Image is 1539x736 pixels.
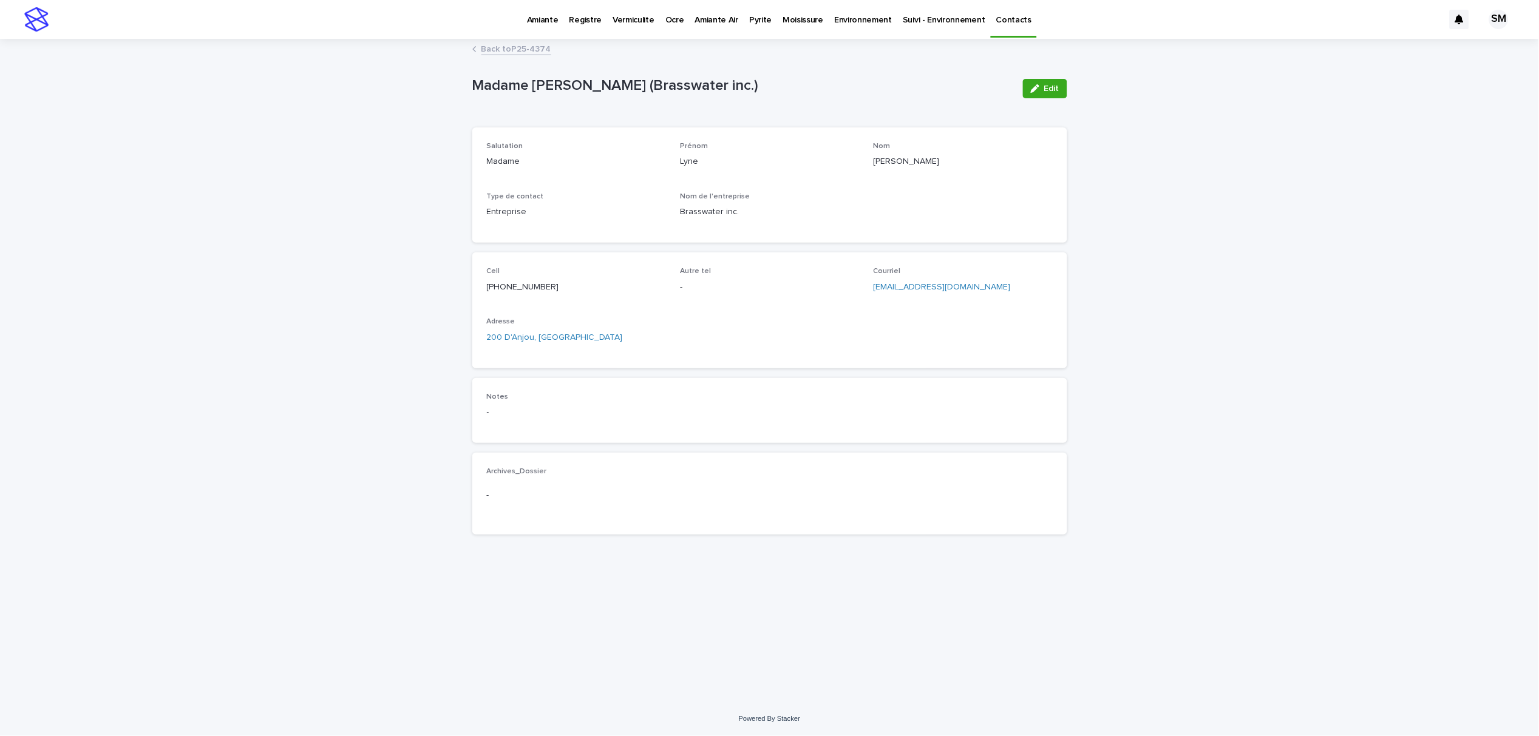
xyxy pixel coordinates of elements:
div: SM [1489,10,1509,29]
p: Madame [487,155,666,168]
span: Type de contact [487,193,544,200]
span: Courriel [874,268,901,275]
p: Brasswater inc. [680,206,859,218]
span: Nom de l'entreprise [680,193,750,200]
p: Entreprise [487,206,666,218]
p: [PERSON_NAME] [874,155,1053,168]
span: Salutation [487,143,523,150]
p: - [487,489,666,502]
p: Lyne [680,155,859,168]
a: Back toP25-4374 [481,41,551,55]
p: - [487,406,666,419]
p: Madame [PERSON_NAME] (Brasswater inc.) [472,77,1013,95]
a: [EMAIL_ADDRESS][DOMAIN_NAME] [874,283,1011,291]
img: stacker-logo-s-only.png [24,7,49,32]
span: Cell [487,268,500,275]
span: Nom [874,143,891,150]
span: Autre tel [680,268,711,275]
span: Notes [487,393,509,400]
a: Powered By Stacker [739,715,800,722]
p: - [680,281,859,294]
a: 200 D'Anjou, [GEOGRAPHIC_DATA] [487,331,623,344]
button: Edit [1023,79,1067,98]
span: Archives_Dossier [487,468,547,475]
span: Adresse [487,318,515,325]
span: Edit [1044,84,1059,93]
span: Prénom [680,143,708,150]
p: [PHONE_NUMBER] [487,281,666,294]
